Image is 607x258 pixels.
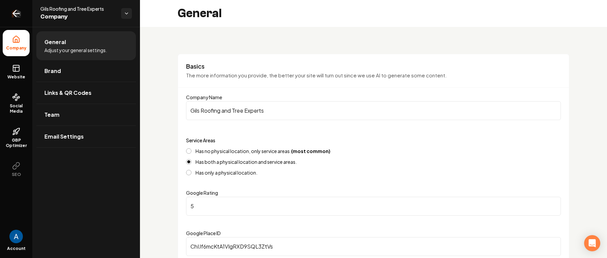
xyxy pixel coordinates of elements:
[44,111,60,119] span: Team
[36,60,136,82] a: Brand
[3,156,30,183] button: SEO
[186,62,561,70] h3: Basics
[9,230,23,243] img: Andrew Magana
[7,246,26,251] span: Account
[584,235,600,251] div: Open Intercom Messenger
[186,230,221,236] label: Google Place ID
[186,190,218,196] label: Google Rating
[195,170,257,175] label: Has only a physical location.
[186,72,561,79] p: The more information you provide, the better your site will turn out since we use AI to generate ...
[36,104,136,125] a: Team
[3,122,30,154] a: GBP Optimizer
[44,47,107,53] span: Adjust your general settings.
[9,172,24,177] span: SEO
[9,230,23,243] button: Open user button
[44,89,92,97] span: Links & QR Codes
[44,38,66,46] span: General
[36,82,136,104] a: Links & QR Codes
[44,67,61,75] span: Brand
[3,138,30,148] span: GBP Optimizer
[186,197,561,216] input: Google Rating
[5,74,28,80] span: Website
[3,103,30,114] span: Social Media
[195,159,297,164] label: Has both a physical location and service areas.
[291,148,330,154] strong: (most common)
[3,59,30,85] a: Website
[186,237,561,256] input: Google Place ID
[40,5,116,12] span: Gils Roofing and Tree Experts
[195,149,330,153] label: Has no physical location, only service areas.
[186,94,222,100] label: Company Name
[186,101,561,120] input: Company Name
[40,12,116,22] span: Company
[178,7,222,20] h2: General
[186,137,215,143] label: Service Areas
[36,126,136,147] a: Email Settings
[3,45,29,51] span: Company
[44,133,84,141] span: Email Settings
[3,88,30,119] a: Social Media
